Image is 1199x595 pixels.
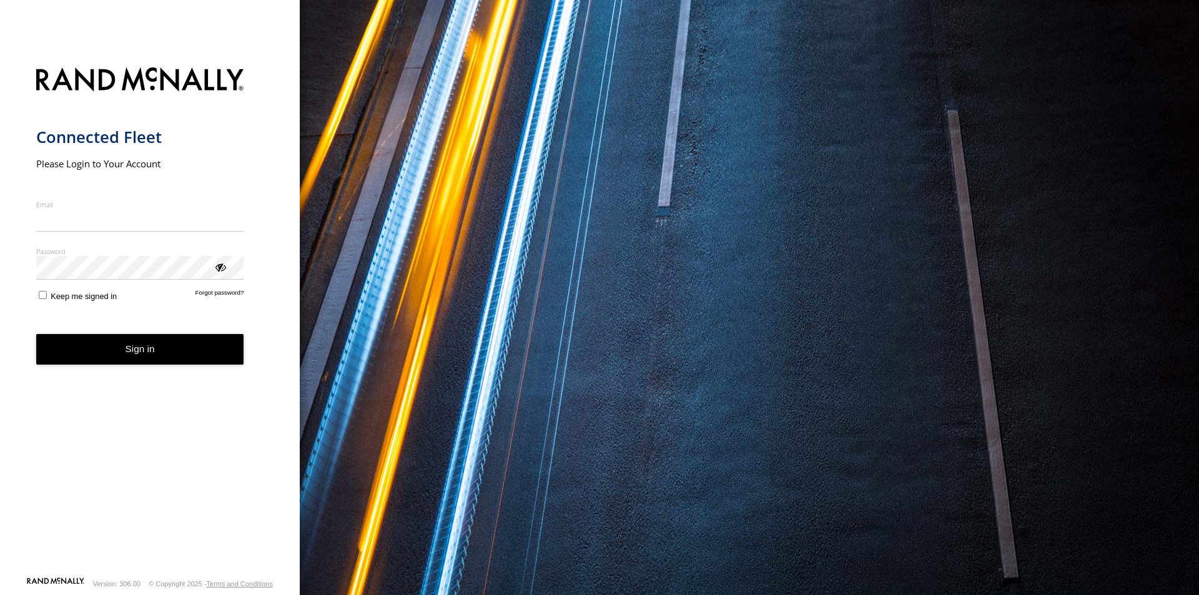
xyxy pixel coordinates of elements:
[149,580,273,588] div: © Copyright 2025 -
[36,60,264,576] form: main
[36,247,244,256] label: Password
[51,292,117,301] span: Keep me signed in
[36,334,244,365] button: Sign in
[93,580,141,588] div: Version: 306.00
[214,260,226,273] div: ViewPassword
[36,65,244,97] img: Rand McNally
[36,157,244,170] h2: Please Login to Your Account
[39,291,47,299] input: Keep me signed in
[27,578,84,590] a: Visit our Website
[195,289,244,301] a: Forgot password?
[36,127,244,147] h1: Connected Fleet
[207,580,273,588] a: Terms and Conditions
[36,200,244,209] label: Email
